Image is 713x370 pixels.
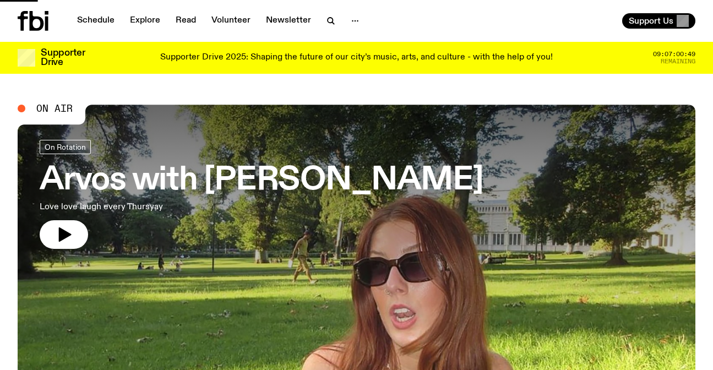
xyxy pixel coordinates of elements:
p: Supporter Drive 2025: Shaping the future of our city’s music, arts, and culture - with the help o... [160,53,553,63]
a: Arvos with [PERSON_NAME]Love love laugh every Thursyay [40,140,483,249]
a: Read [169,13,203,29]
a: Schedule [70,13,121,29]
h3: Arvos with [PERSON_NAME] [40,165,483,196]
span: On Rotation [45,143,86,151]
span: Remaining [661,58,695,64]
a: Newsletter [259,13,318,29]
a: On Rotation [40,140,91,154]
span: Support Us [629,16,673,26]
span: 09:07:00:49 [653,51,695,57]
p: Love love laugh every Thursyay [40,200,322,214]
a: Explore [123,13,167,29]
h3: Supporter Drive [41,48,85,67]
a: Volunteer [205,13,257,29]
span: On Air [36,104,73,113]
button: Support Us [622,13,695,29]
